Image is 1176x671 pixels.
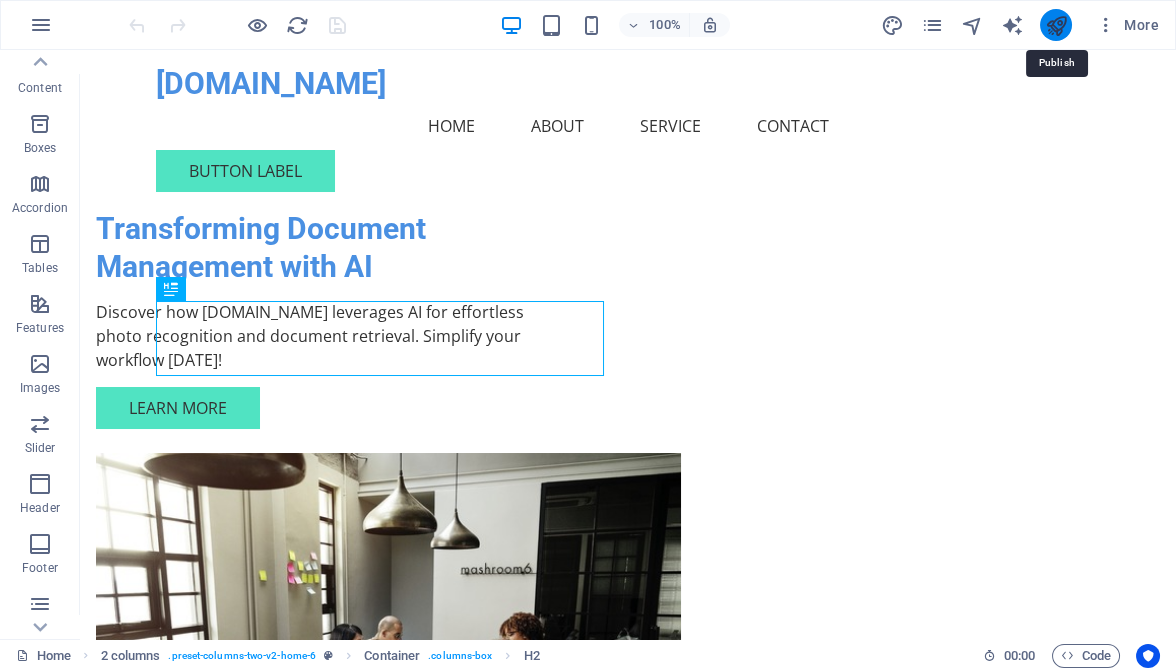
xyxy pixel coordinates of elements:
button: Usercentrics [1136,644,1160,668]
button: Code [1052,644,1120,668]
p: Images [20,380,61,396]
p: Content [18,80,62,96]
span: : [1018,648,1021,663]
button: text_generator [1000,13,1024,37]
span: . columns-box [428,644,492,668]
h6: Session time [983,644,1036,668]
button: More [1088,9,1167,41]
p: Features [16,320,64,336]
i: This element is a customizable preset [324,650,333,661]
span: More [1096,15,1159,35]
a: Click to cancel selection. Double-click to open Pages [16,644,71,668]
button: publish [1040,9,1072,41]
button: 100% [619,13,690,37]
p: Slider [25,440,56,456]
i: Pages (Ctrl+Alt+S) [920,14,943,37]
p: Tables [22,260,58,276]
p: Accordion [12,200,68,216]
span: . preset-columns-two-v2-home-6 [168,644,316,668]
p: Header [20,500,60,516]
span: Click to select. Double-click to edit [523,644,539,668]
button: design [880,13,904,37]
p: Footer [22,560,58,576]
h6: 100% [649,13,681,37]
span: Click to select. Double-click to edit [364,644,420,668]
span: Code [1061,644,1111,668]
span: 00 00 [1004,644,1035,668]
button: reload [285,13,309,37]
p: Boxes [24,140,57,156]
span: Click to select. Double-click to edit [101,644,161,668]
nav: breadcrumb [101,644,540,668]
button: pages [920,13,944,37]
button: navigator [960,13,984,37]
